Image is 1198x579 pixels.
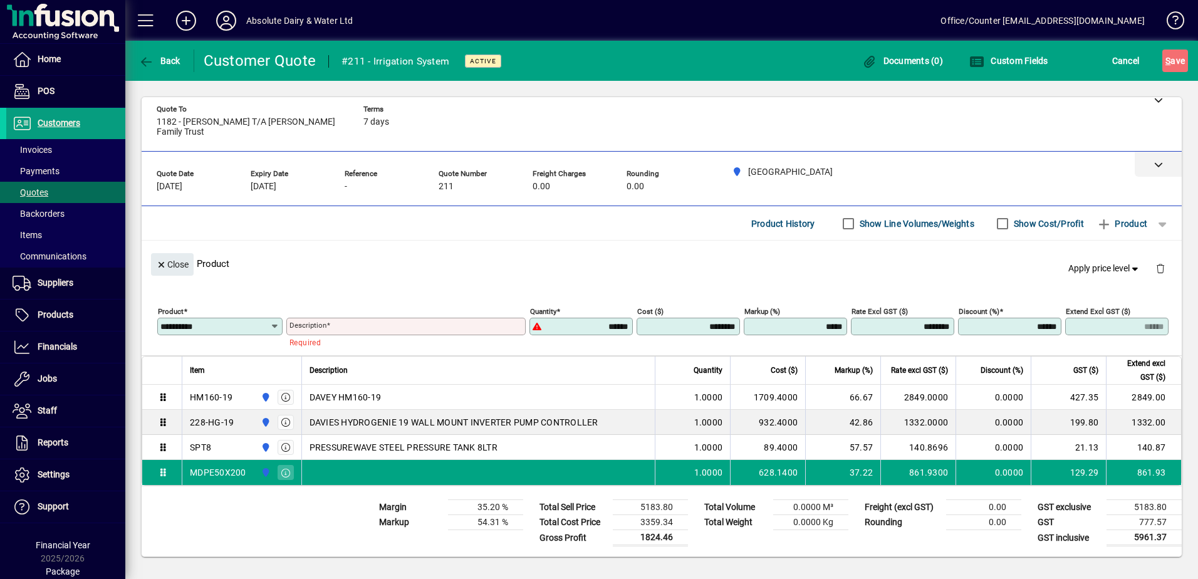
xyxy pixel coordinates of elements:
[888,441,948,454] div: 140.8696
[6,76,125,107] a: POS
[773,500,848,515] td: 0.0000 M³
[805,410,880,435] td: 42.86
[730,460,805,485] td: 628.1400
[6,139,125,160] a: Invoices
[730,435,805,460] td: 89.4000
[373,515,448,530] td: Markup
[341,51,449,71] div: #211 - Irrigation System
[1112,51,1140,71] span: Cancel
[258,390,272,404] span: Matata Road
[1109,50,1143,72] button: Cancel
[1106,410,1181,435] td: 1332.00
[1031,530,1107,546] td: GST inclusive
[805,435,880,460] td: 57.57
[258,441,272,454] span: Matata Road
[956,460,1031,485] td: 0.0000
[13,230,42,240] span: Items
[956,385,1031,410] td: 0.0000
[835,363,873,377] span: Markup (%)
[6,427,125,459] a: Reports
[135,50,184,72] button: Back
[1031,500,1107,515] td: GST exclusive
[946,500,1021,515] td: 0.00
[744,307,780,316] mat-label: Markup (%)
[1011,217,1084,230] label: Show Cost/Profit
[6,300,125,331] a: Products
[1031,435,1106,460] td: 21.13
[773,515,848,530] td: 0.0000 Kg
[251,182,276,192] span: [DATE]
[1114,357,1165,384] span: Extend excl GST ($)
[981,363,1023,377] span: Discount (%)
[698,500,773,515] td: Total Volume
[6,268,125,299] a: Suppliers
[1145,253,1175,283] button: Delete
[6,246,125,267] a: Communications
[751,214,815,234] span: Product History
[13,145,52,155] span: Invoices
[310,391,382,404] span: DAVEY HM160-19
[1066,307,1130,316] mat-label: Extend excl GST ($)
[1031,460,1106,485] td: 129.29
[190,441,211,454] div: SPT8
[38,405,57,415] span: Staff
[258,415,272,429] span: Matata Road
[190,416,234,429] div: 228-HG-19
[1106,460,1181,485] td: 861.93
[6,203,125,224] a: Backorders
[613,515,688,530] td: 3359.34
[805,385,880,410] td: 66.67
[6,331,125,363] a: Financials
[310,416,598,429] span: DAVIES HYDROGENIE 19 WALL MOUNT INVERTER PUMP CONTROLLER
[38,501,69,511] span: Support
[888,391,948,404] div: 2849.0000
[345,182,347,192] span: -
[363,117,389,127] span: 7 days
[6,459,125,491] a: Settings
[613,500,688,515] td: 5183.80
[38,437,68,447] span: Reports
[190,391,232,404] div: HM160-19
[1165,56,1170,66] span: S
[439,182,454,192] span: 211
[448,515,523,530] td: 54.31 %
[959,307,999,316] mat-label: Discount (%)
[969,56,1048,66] span: Custom Fields
[157,182,182,192] span: [DATE]
[1031,515,1107,530] td: GST
[888,416,948,429] div: 1332.0000
[956,410,1031,435] td: 0.0000
[6,224,125,246] a: Items
[940,11,1145,31] div: Office/Counter [EMAIL_ADDRESS][DOMAIN_NAME]
[6,182,125,203] a: Quotes
[142,241,1182,286] div: Product
[858,50,946,72] button: Documents (0)
[206,9,246,32] button: Profile
[310,363,348,377] span: Description
[190,363,205,377] span: Item
[1107,530,1182,546] td: 5961.37
[38,373,57,383] span: Jobs
[694,363,722,377] span: Quantity
[138,56,180,66] span: Back
[637,307,664,316] mat-label: Cost ($)
[956,435,1031,460] td: 0.0000
[1162,50,1188,72] button: Save
[946,515,1021,530] td: 0.00
[258,466,272,479] span: Matata Road
[852,307,908,316] mat-label: Rate excl GST ($)
[46,566,80,576] span: Package
[858,500,946,515] td: Freight (excl GST)
[1107,500,1182,515] td: 5183.80
[627,182,644,192] span: 0.00
[190,466,246,479] div: MDPE50X200
[698,515,773,530] td: Total Weight
[13,187,48,197] span: Quotes
[448,500,523,515] td: 35.20 %
[289,321,326,330] mat-label: Description
[1068,262,1141,275] span: Apply price level
[1031,385,1106,410] td: 427.35
[694,466,723,479] span: 1.0000
[6,491,125,523] a: Support
[533,500,613,515] td: Total Sell Price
